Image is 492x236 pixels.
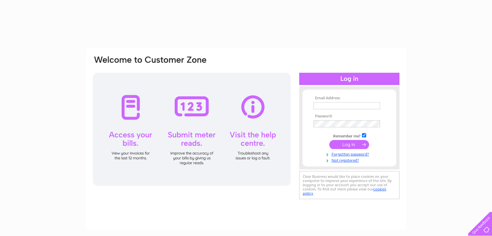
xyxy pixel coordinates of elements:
td: Remember me? [312,132,387,139]
a: Forgotten password? [313,151,387,157]
a: cookies policy [303,187,386,196]
th: Email Address: [312,96,387,101]
div: Clear Business would like to place cookies on your computer to improve your experience of the sit... [299,171,399,199]
a: Not registered? [313,157,387,163]
th: Password: [312,114,387,119]
input: Submit [329,140,369,149]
